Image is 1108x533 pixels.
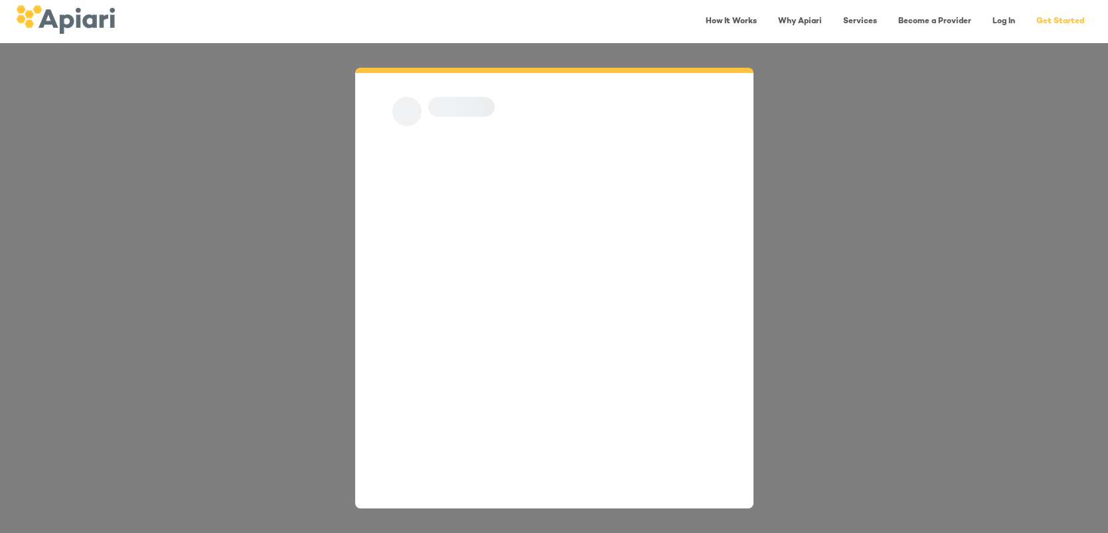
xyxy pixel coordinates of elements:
[16,5,115,34] img: logo
[985,8,1023,35] a: Log In
[1028,8,1092,35] a: Get Started
[835,8,885,35] a: Services
[890,8,979,35] a: Become a Provider
[770,8,830,35] a: Why Apiari
[698,8,765,35] a: How It Works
